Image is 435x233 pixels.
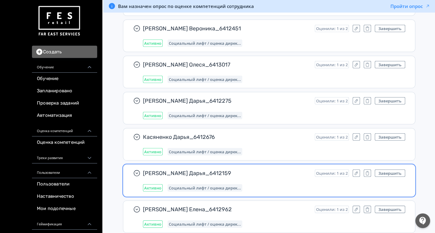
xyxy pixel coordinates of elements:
a: Обучение [32,73,97,85]
span: Социальный лифт / оценка директора магазина [169,222,241,227]
a: Пользователи [32,178,97,190]
span: Оценили: 1 из 2 [316,171,348,176]
div: Обучение [32,58,97,73]
button: Завершить [375,25,405,32]
span: [PERSON_NAME] Вероника_6412451 [143,25,310,32]
button: Завершить [375,97,405,105]
span: Оценили: 1 из 2 [316,98,348,103]
a: Запланировано [32,85,97,97]
a: Проверка заданий [32,97,97,109]
span: Социальный лифт / оценка директора магазина [169,77,241,82]
span: Активно [144,41,161,46]
div: Треки развития [32,149,97,163]
span: Оценили: 1 из 2 [316,207,348,212]
a: Наставничество [32,190,97,203]
button: Завершить [375,170,405,177]
span: Касяненко Дарья_6412676 [143,133,310,141]
span: Активно [144,222,161,227]
div: Оценка компетенций [32,122,97,136]
span: Социальный лифт / оценка директора магазина [169,113,241,118]
span: [PERSON_NAME] Дарья_6412159 [143,170,310,177]
button: Завершить [375,133,405,141]
span: Социальный лифт / оценка директора магазина [169,149,241,154]
div: Геймификация [32,215,97,230]
button: Завершить [375,61,405,68]
a: Мои подопечные [32,203,97,215]
span: [PERSON_NAME] Елена_6412962 [143,206,310,213]
button: Завершить [375,206,405,213]
span: [PERSON_NAME] Олеся_6413017 [143,61,310,68]
span: Вам назначен опрос по оценке компетенций сотрудника [118,3,254,9]
span: Оценили: 1 из 2 [316,26,348,31]
img: https://files.teachbase.ru/system/account/57463/logo/medium-936fc5084dd2c598f50a98b9cbe0469a.png [37,4,81,38]
span: Оценили: 1 из 2 [316,62,348,67]
span: Активно [144,185,161,190]
span: Социальный лифт / оценка директора магазина [169,185,241,190]
span: Активно [144,77,161,82]
span: Активно [144,149,161,154]
span: Оценили: 1 из 2 [316,135,348,139]
div: Пользователи [32,163,97,178]
span: Социальный лифт / оценка директора магазина [169,41,241,46]
a: Оценка компетенций [32,136,97,149]
span: [PERSON_NAME] Дарья_6412275 [143,97,310,105]
button: Пройти опрос [390,3,430,9]
a: Автоматизация [32,109,97,122]
button: Создать [32,46,97,58]
span: Активно [144,113,161,118]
